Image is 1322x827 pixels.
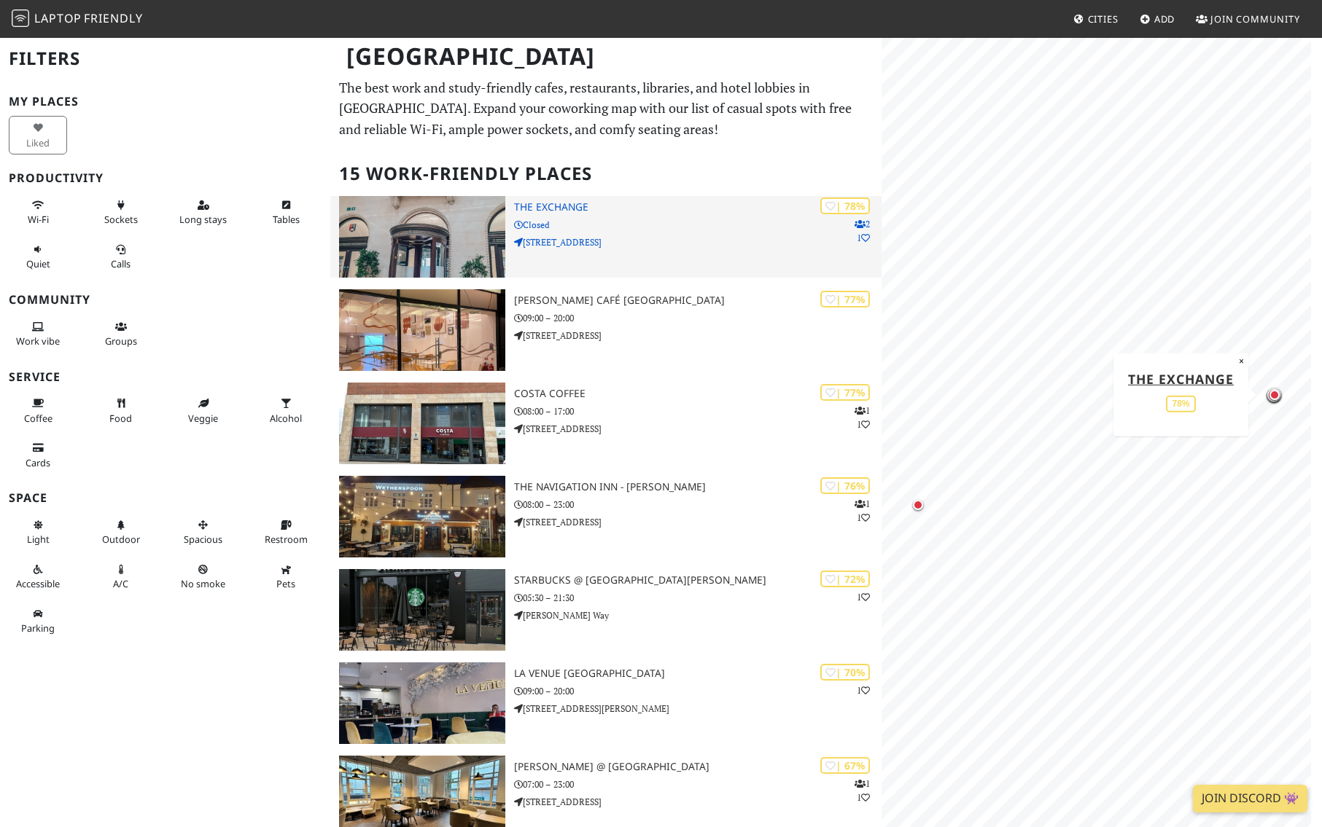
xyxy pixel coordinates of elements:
[339,152,872,196] h2: 15 Work-Friendly Places
[1154,12,1175,26] span: Add
[174,557,233,596] button: No smoke
[903,490,933,520] div: Map marker
[16,334,60,348] span: People working
[91,513,149,552] button: Outdoor
[257,557,315,596] button: Pets
[9,95,322,109] h3: My Places
[339,196,505,278] img: The Exchange
[330,662,881,744] a: La Venue Coffee House | 70% 1 La Venue [GEOGRAPHIC_DATA] 09:00 – 20:00 [STREET_ADDRESS][PERSON_NAME]
[820,757,870,774] div: | 67%
[105,334,137,348] span: Group tables
[9,491,322,505] h3: Space
[514,422,882,436] p: [STREET_ADDRESS]
[514,684,882,698] p: 09:00 – 20:00
[91,315,149,353] button: Groups
[514,201,882,213] h3: The Exchange
[820,197,870,214] div: | 78%
[188,412,218,425] span: Veggie
[514,498,882,512] p: 08:00 – 23:00
[34,10,82,26] span: Laptop
[330,476,881,557] a: The Navigation Inn - JD Wetherspoon | 76% 11 The Navigation Inn - [PERSON_NAME] 08:00 – 23:00 [ST...
[330,383,881,464] a: Costa Coffee | 77% 11 Costa Coffee 08:00 – 17:00 [STREET_ADDRESS]
[1068,6,1124,32] a: Cities
[9,36,322,81] h2: Filters
[514,329,882,342] p: [STREET_ADDRESS]
[514,761,882,773] h3: [PERSON_NAME] @ [GEOGRAPHIC_DATA]
[339,662,505,744] img: La Venue Coffee House
[16,577,60,590] span: Accessible
[857,590,870,604] p: 1
[9,293,322,307] h3: Community
[257,391,315,430] button: Alcohol
[330,289,881,371] a: Elio Café Birmingham | 77% [PERSON_NAME] Café [GEOGRAPHIC_DATA] 09:00 – 20:00 [STREET_ADDRESS]
[514,777,882,791] p: 07:00 – 23:00
[265,533,308,546] span: Restroom
[174,391,233,430] button: Veggie
[335,36,878,77] h1: [GEOGRAPHIC_DATA]
[855,497,870,525] p: 1 1
[9,436,67,474] button: Cards
[514,294,882,307] h3: [PERSON_NAME] Café [GEOGRAPHIC_DATA]
[9,193,67,232] button: Wi-Fi
[270,412,302,425] span: Alcohol
[514,574,882,587] h3: Starbucks @ [GEOGRAPHIC_DATA][PERSON_NAME]
[1134,6,1181,32] a: Add
[339,383,505,464] img: Costa Coffee
[27,533,50,546] span: Natural light
[1259,381,1288,410] div: Map marker
[26,456,50,469] span: Credit cards
[1088,12,1119,26] span: Cities
[104,213,138,226] span: Power sockets
[857,683,870,697] p: 1
[514,388,882,400] h3: Costa Coffee
[514,667,882,680] h3: La Venue [GEOGRAPHIC_DATA]
[84,10,142,26] span: Friendly
[820,664,870,681] div: | 70%
[514,218,882,232] p: Closed
[339,289,505,371] img: Elio Café Birmingham
[91,238,149,276] button: Calls
[514,311,882,325] p: 09:00 – 20:00
[9,602,67,640] button: Parking
[9,391,67,430] button: Coffee
[26,257,50,270] span: Quiet
[855,777,870,804] p: 1 1
[820,384,870,401] div: | 77%
[9,171,322,185] h3: Productivity
[21,622,55,635] span: Parking
[91,557,149,596] button: A/C
[855,404,870,431] p: 1 1
[111,257,131,270] span: Video/audio calls
[257,193,315,232] button: Tables
[1259,380,1288,409] div: Map marker
[91,391,149,430] button: Food
[1166,396,1195,412] div: 78%
[1190,6,1306,32] a: Join Community
[855,217,870,245] p: 2 1
[24,412,53,425] span: Coffee
[820,477,870,494] div: | 76%
[514,591,882,605] p: 05:30 – 21:30
[9,557,67,596] button: Accessible
[102,533,140,546] span: Outdoor area
[257,513,315,552] button: Restroom
[339,476,505,557] img: The Navigation Inn - JD Wetherspoon
[9,513,67,552] button: Light
[339,77,872,140] p: The best work and study-friendly cafes, restaurants, libraries, and hotel lobbies in [GEOGRAPHIC_...
[174,513,233,552] button: Spacious
[514,235,882,249] p: [STREET_ADDRESS]
[9,315,67,353] button: Work vibe
[1260,380,1289,409] div: Map marker
[174,193,233,232] button: Long stays
[109,412,132,425] span: Food
[330,569,881,651] a: Starbucks @ Sir Herbert Austin Way | 72% 1 Starbucks @ [GEOGRAPHIC_DATA][PERSON_NAME] 05:30 – 21:...
[1234,353,1248,369] button: Close popup
[12,9,29,27] img: LaptopFriendly
[820,291,870,307] div: | 77%
[28,213,49,226] span: Stable Wi-Fi
[339,569,505,651] img: Starbucks @ Sir Herbert Austin Way
[820,571,870,587] div: | 72%
[1210,12,1300,26] span: Join Community
[1259,380,1288,409] div: Map marker
[276,577,295,590] span: Pet friendly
